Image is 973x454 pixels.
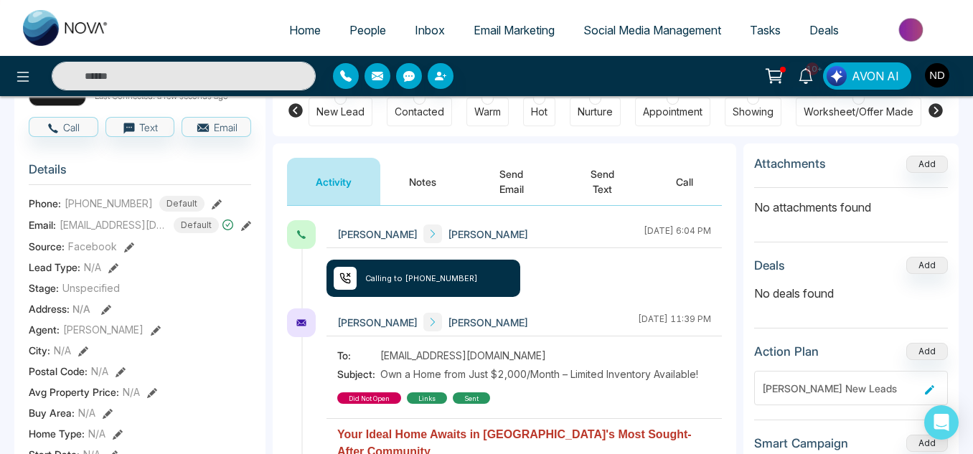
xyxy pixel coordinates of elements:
[906,435,948,452] button: Add
[78,405,95,420] span: N/A
[29,343,50,358] span: City :
[448,227,528,242] span: [PERSON_NAME]
[647,158,722,205] button: Call
[84,260,101,275] span: N/A
[474,105,501,119] div: Warm
[159,196,205,212] span: Default
[754,436,848,450] h3: Smart Campaign
[72,303,90,315] span: N/A
[287,158,380,205] button: Activity
[337,227,418,242] span: [PERSON_NAME]
[638,313,711,331] div: [DATE] 11:39 PM
[123,384,140,399] span: N/A
[289,23,321,37] span: Home
[29,426,85,441] span: Home Type :
[644,224,711,243] div: [DATE] 6:04 PM
[337,392,401,404] div: did not open
[365,273,478,285] span: Calling to [PHONE_NUMBER]
[459,16,569,44] a: Email Marketing
[29,322,60,337] span: Agent:
[804,105,913,119] div: Worksheet/Offer Made
[29,405,75,420] span: Buy Area :
[906,156,948,173] button: Add
[578,105,613,119] div: Nurture
[453,392,490,404] div: sent
[337,315,418,330] span: [PERSON_NAME]
[29,364,88,379] span: Postal Code :
[531,105,547,119] div: Hot
[337,366,380,382] span: Subject:
[174,217,219,233] span: Default
[474,23,555,37] span: Email Marketing
[809,23,839,37] span: Deals
[316,105,365,119] div: New Lead
[762,381,919,396] div: [PERSON_NAME] New Leads
[569,16,735,44] a: Social Media Management
[380,158,465,205] button: Notes
[29,280,59,295] span: Stage:
[62,280,120,295] span: Unspecified
[23,10,109,46] img: Nova CRM Logo
[415,23,445,37] span: Inbox
[335,16,400,44] a: People
[380,348,546,363] span: [EMAIL_ADDRESS][DOMAIN_NAME]
[906,343,948,360] button: Add
[29,162,251,184] h3: Details
[60,217,167,232] span: [EMAIL_ADDRESS][DOMAIN_NAME]
[823,62,911,90] button: AVON AI
[395,105,444,119] div: Contacted
[182,117,251,137] button: Email
[750,23,781,37] span: Tasks
[806,62,819,75] span: 10+
[29,196,61,211] span: Phone:
[643,105,702,119] div: Appointment
[65,196,153,211] span: [PHONE_NUMBER]
[337,348,380,363] span: To:
[852,67,899,85] span: AVON AI
[105,117,175,137] button: Text
[789,62,823,88] a: 10+
[465,158,558,205] button: Send Email
[29,239,65,254] span: Source:
[407,392,447,404] div: links
[400,16,459,44] a: Inbox
[754,285,948,302] p: No deals found
[88,426,105,441] span: N/A
[924,405,959,440] div: Open Intercom Messenger
[735,16,795,44] a: Tasks
[860,14,964,46] img: Market-place.gif
[795,16,853,44] a: Deals
[733,105,774,119] div: Showing
[754,156,826,171] h3: Attachments
[29,217,56,232] span: Email:
[754,258,785,273] h3: Deals
[754,188,948,216] p: No attachments found
[754,344,819,359] h3: Action Plan
[583,23,721,37] span: Social Media Management
[63,322,144,337] span: [PERSON_NAME]
[29,384,119,399] span: Avg Property Price :
[906,157,948,169] span: Add
[349,23,386,37] span: People
[29,260,80,275] span: Lead Type:
[827,66,847,86] img: Lead Flow
[68,239,117,254] span: Facebook
[925,63,949,88] img: User Avatar
[29,301,90,316] span: Address:
[29,117,98,137] button: Call
[275,16,335,44] a: Home
[54,343,71,358] span: N/A
[380,366,698,382] span: Own a Home from Just $2,000/Month – Limited Inventory Available!
[91,364,108,379] span: N/A
[906,257,948,274] button: Add
[448,315,528,330] span: [PERSON_NAME]
[558,158,647,205] button: Send Text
